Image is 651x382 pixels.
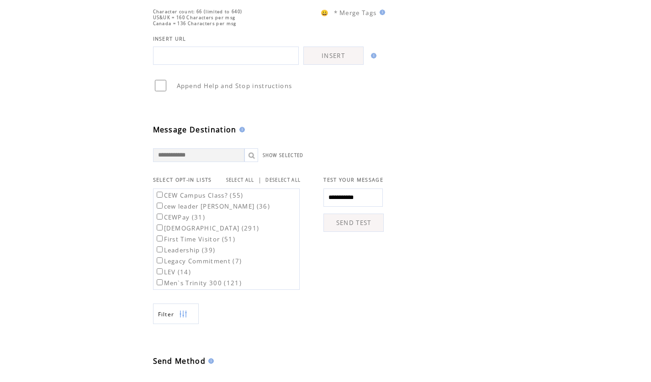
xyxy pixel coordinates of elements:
[157,192,163,198] input: CEW Campus Class? (55)
[206,358,214,364] img: help.gif
[155,235,236,243] label: First Time Visitor (51)
[155,279,242,287] label: Men`s Trinity 300 (121)
[158,310,175,318] span: Show filters
[155,268,191,276] label: LEV (14)
[321,9,329,17] span: 😀
[153,125,237,135] span: Message Destination
[157,279,163,285] input: Men`s Trinity 300 (121)
[157,235,163,241] input: First Time Visitor (51)
[177,82,292,90] span: Append Help and Stop instructions
[157,203,163,209] input: cew leader [PERSON_NAME] (36)
[179,304,187,324] img: filters.png
[153,15,236,21] span: US&UK = 160 Characters per msg
[157,214,163,220] input: CEWPay (31)
[303,47,364,65] a: INSERT
[155,202,270,210] label: cew leader [PERSON_NAME] (36)
[155,257,242,265] label: Legacy Commitment (7)
[368,53,376,58] img: help.gif
[153,9,243,15] span: Character count: 66 (limited to 640)
[157,246,163,252] input: Leadership (39)
[323,177,383,183] span: TEST YOUR MESSAGE
[157,225,163,230] input: [DEMOGRAPHIC_DATA] (291)
[263,152,304,158] a: SHOW SELECTED
[157,268,163,274] input: LEV (14)
[226,177,254,183] a: SELECT ALL
[153,356,206,366] span: Send Method
[377,10,385,15] img: help.gif
[157,257,163,263] input: Legacy Commitment (7)
[323,214,384,232] a: SEND TEST
[155,213,206,221] label: CEWPay (31)
[237,127,245,132] img: help.gif
[155,246,216,254] label: Leadership (39)
[334,9,377,17] span: * Merge Tags
[153,36,186,42] span: INSERT URL
[153,304,199,324] a: Filter
[155,224,259,232] label: [DEMOGRAPHIC_DATA] (291)
[153,21,237,26] span: Canada = 136 Characters per msg
[153,177,212,183] span: SELECT OPT-IN LISTS
[265,177,301,183] a: DESELECT ALL
[155,191,243,199] label: CEW Campus Class? (55)
[258,176,262,184] span: |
